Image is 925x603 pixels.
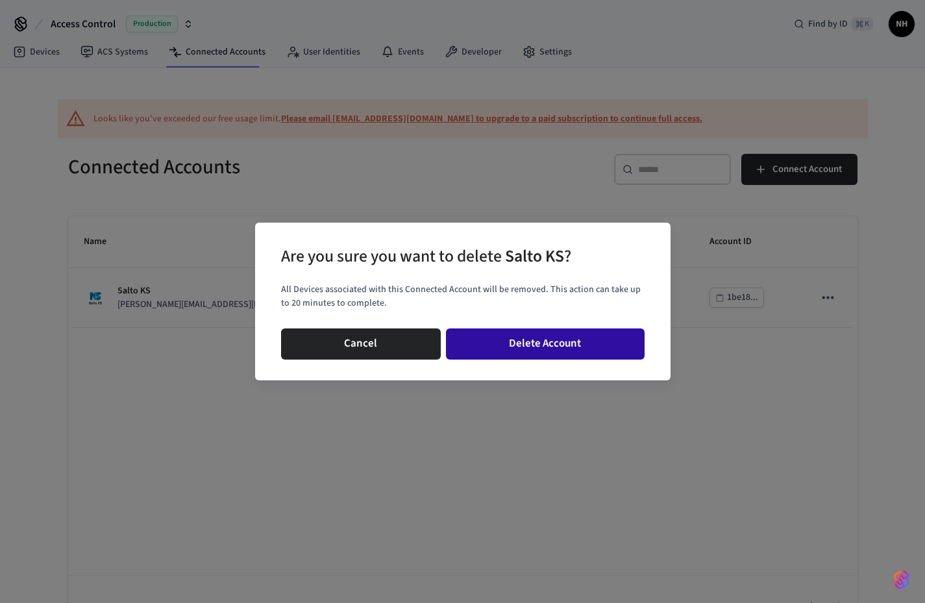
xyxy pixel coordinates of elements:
span: Salto KS [505,245,564,268]
button: Delete Account [446,328,645,360]
img: SeamLogoGradient.69752ec5.svg [894,569,909,590]
p: All Devices associated with this Connected Account will be removed. This action can take up to 20... [281,283,645,310]
div: Are you sure you want to delete ? [281,243,571,270]
button: Cancel [281,328,441,360]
